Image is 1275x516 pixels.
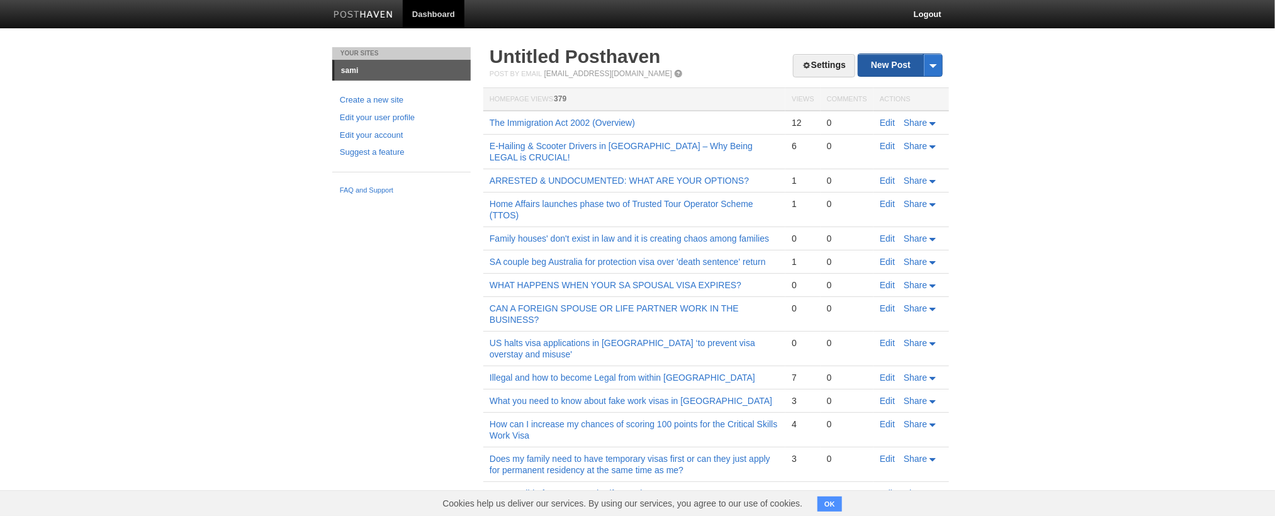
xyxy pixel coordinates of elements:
[904,373,927,383] span: Share
[904,419,927,429] span: Share
[827,372,867,383] div: 0
[817,496,842,512] button: OK
[880,373,895,383] a: Edit
[335,60,471,81] a: sami
[792,140,814,152] div: 6
[904,454,927,464] span: Share
[792,256,814,267] div: 1
[792,372,814,383] div: 7
[340,94,463,107] a: Create a new site
[430,491,815,516] span: Cookies help us deliver our services. By using our services, you agree to our use of cookies.
[904,176,927,186] span: Share
[340,129,463,142] a: Edit your account
[332,47,471,60] li: Your Sites
[490,454,770,475] a: Does my family need to have temporary visas first or can they just apply for permanent residency ...
[904,280,927,290] span: Share
[827,488,867,499] div: 0
[334,11,393,20] img: Posthaven-bar
[827,418,867,430] div: 0
[792,453,814,464] div: 3
[483,88,785,111] th: Homepage Views
[490,176,749,186] a: ARRESTED & UNDOCUMENTED: WHAT ARE YOUR OPTIONS?
[880,199,895,209] a: Edit
[792,233,814,244] div: 0
[827,233,867,244] div: 0
[792,418,814,430] div: 4
[785,88,820,111] th: Views
[880,454,895,464] a: Edit
[490,141,753,162] a: E-Hailing & Scooter Drivers in [GEOGRAPHIC_DATA] – Why Being LEGAL is CRUCIAL!
[340,146,463,159] a: Suggest a feature
[792,175,814,186] div: 1
[490,488,707,498] a: Is It Possible for My Second Wife to Take My Surname?
[880,488,895,498] a: Edit
[490,419,778,440] a: How can I increase my chances of scoring 100 points for the Critical Skills Work Visa
[490,70,542,77] span: Post by Email
[904,118,927,128] span: Share
[490,338,755,359] a: US halts visa applications in [GEOGRAPHIC_DATA] ‘to prevent visa overstay and misuse'
[340,185,463,196] a: FAQ and Support
[490,199,753,220] a: Home Affairs launches phase two of Trusted Tour Operator Scheme (TTOS)
[904,233,927,244] span: Share
[792,117,814,128] div: 12
[904,141,927,151] span: Share
[792,395,814,407] div: 3
[904,338,927,348] span: Share
[904,396,927,406] span: Share
[827,337,867,349] div: 0
[827,279,867,291] div: 0
[904,488,927,498] span: Share
[880,303,895,313] a: Edit
[904,199,927,209] span: Share
[880,280,895,290] a: Edit
[827,303,867,314] div: 0
[821,88,873,111] th: Comments
[880,141,895,151] a: Edit
[827,140,867,152] div: 0
[827,453,867,464] div: 0
[827,256,867,267] div: 0
[544,69,672,78] a: [EMAIL_ADDRESS][DOMAIN_NAME]
[904,303,927,313] span: Share
[873,88,949,111] th: Actions
[880,338,895,348] a: Edit
[880,419,895,429] a: Edit
[792,303,814,314] div: 0
[880,257,895,267] a: Edit
[792,337,814,349] div: 0
[490,303,739,325] a: CAN A FOREIGN SPOUSE OR LIFE PARTNER WORK IN THE BUSINESS?
[827,198,867,210] div: 0
[792,279,814,291] div: 0
[858,54,942,76] a: New Post
[827,175,867,186] div: 0
[880,176,895,186] a: Edit
[490,46,661,67] a: Untitled Posthaven
[904,257,927,267] span: Share
[880,233,895,244] a: Edit
[340,111,463,125] a: Edit your user profile
[880,118,895,128] a: Edit
[827,117,867,128] div: 0
[490,280,741,290] a: WHAT HAPPENS WHEN YOUR SA SPOUSAL VISA EXPIRES?
[490,233,769,244] a: Family houses' don't exist in law and it is creating chaos among families
[793,54,855,77] a: Settings
[827,395,867,407] div: 0
[792,198,814,210] div: 1
[490,257,766,267] a: SA couple beg Australia for protection visa over 'death sentence' return
[490,396,772,406] a: What you need to know about fake work visas in [GEOGRAPHIC_DATA]
[880,396,895,406] a: Edit
[792,488,814,499] div: 2
[490,373,755,383] a: Illegal and how to become Legal from within [GEOGRAPHIC_DATA]
[554,94,566,103] span: 379
[490,118,635,128] a: The Immigration Act 2002 (Overview)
